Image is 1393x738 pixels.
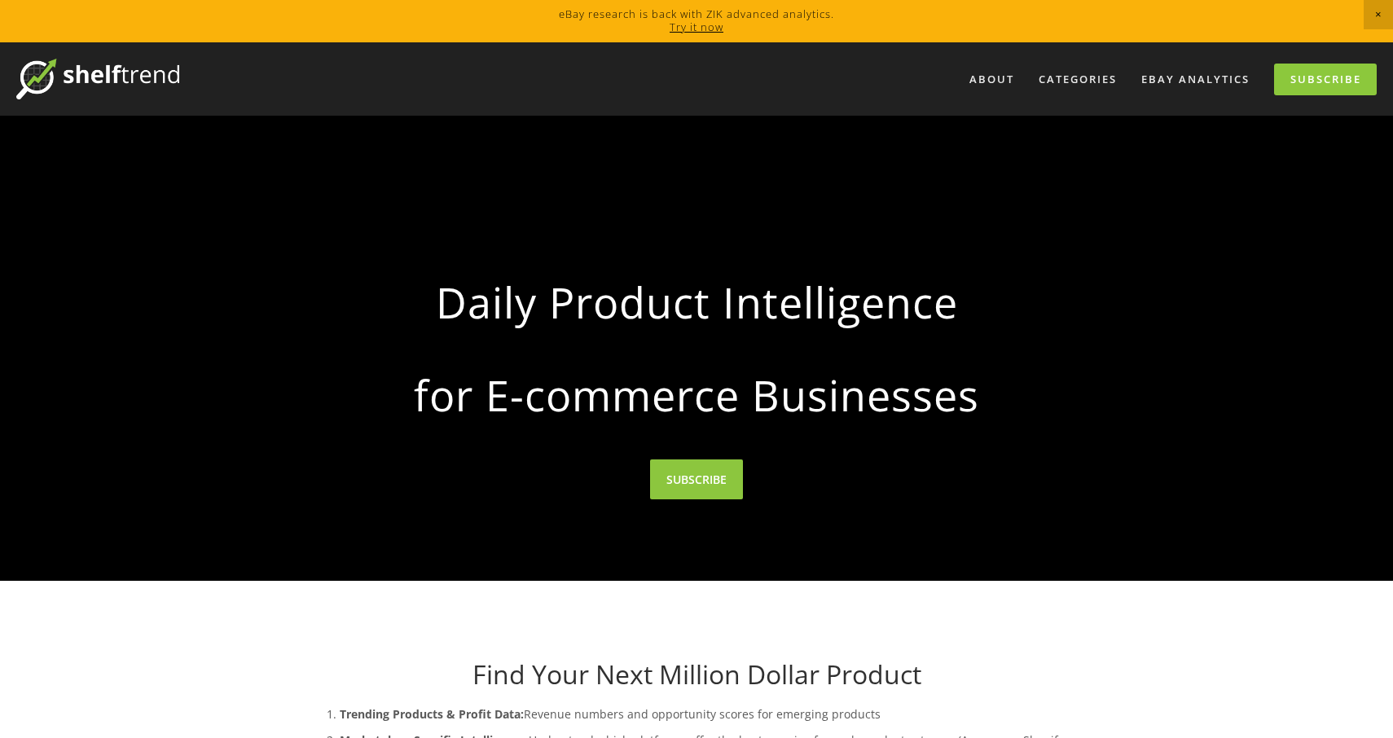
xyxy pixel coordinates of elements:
[340,704,1086,724] p: Revenue numbers and opportunity scores for emerging products
[670,20,723,34] a: Try it now
[307,659,1086,690] h1: Find Your Next Million Dollar Product
[959,66,1025,93] a: About
[16,59,179,99] img: ShelfTrend
[1274,64,1377,95] a: Subscribe
[333,357,1060,433] strong: for E-commerce Businesses
[1028,66,1127,93] div: Categories
[650,459,743,499] a: SUBSCRIBE
[333,264,1060,340] strong: Daily Product Intelligence
[1131,66,1260,93] a: eBay Analytics
[340,706,524,722] strong: Trending Products & Profit Data:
